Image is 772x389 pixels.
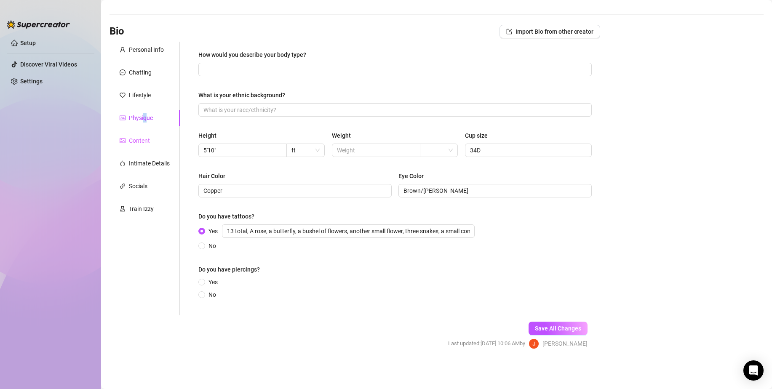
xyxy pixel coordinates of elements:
[120,206,126,212] span: experiment
[120,115,126,121] span: idcard
[743,360,764,381] div: Open Intercom Messenger
[516,28,593,35] span: Import Bio from other creator
[120,92,126,98] span: heart
[403,186,585,195] input: Eye Color
[198,50,306,59] div: How would you describe your body type?
[120,69,126,75] span: message
[120,138,126,144] span: picture
[529,339,539,349] img: Jon Lucas
[198,212,260,221] label: Do you have tattoos?
[129,204,154,213] div: Train Izzy
[129,113,153,123] div: Physique
[129,68,152,77] div: Chatting
[222,224,475,238] input: Yes
[398,171,424,181] div: Eye Color
[203,105,585,115] input: What is your ethnic background?
[203,146,280,155] input: Height
[198,91,285,100] div: What is your ethnic background?
[465,131,488,140] div: Cup size
[110,25,124,38] h3: Bio
[198,91,291,100] label: What is your ethnic background?
[205,241,219,250] span: No
[535,325,581,332] span: Save All Changes
[20,78,43,85] a: Settings
[198,131,216,140] div: Height
[198,171,225,181] div: Hair Color
[20,40,36,46] a: Setup
[203,186,385,195] input: Hair Color
[500,25,600,38] button: Import Bio from other creator
[337,146,414,155] input: Weight
[129,181,147,191] div: Socials
[332,131,351,140] div: Weight
[198,265,266,274] label: Do you have piercings?
[129,136,150,145] div: Content
[129,45,164,54] div: Personal Info
[129,91,151,100] div: Lifestyle
[205,224,478,238] span: Yes
[205,290,219,299] span: No
[20,61,77,68] a: Discover Viral Videos
[198,212,254,221] div: Do you have tattoos?
[129,159,170,168] div: Intimate Details
[7,20,70,29] img: logo-BBDzfeDw.svg
[198,265,260,274] div: Do you have piercings?
[203,65,585,74] input: How would you describe your body type?
[332,131,357,140] label: Weight
[448,339,525,348] span: Last updated: [DATE] 10:06 AM by
[198,131,222,140] label: Height
[120,183,126,189] span: link
[198,171,231,181] label: Hair Color
[120,160,126,166] span: fire
[291,144,319,157] span: ft
[398,171,430,181] label: Eye Color
[465,131,494,140] label: Cup size
[205,277,221,287] span: Yes
[198,50,312,59] label: How would you describe your body type?
[470,146,585,155] input: Cup size
[542,339,588,348] span: [PERSON_NAME]
[529,322,588,335] button: Save All Changes
[120,47,126,53] span: user
[506,29,512,35] span: import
